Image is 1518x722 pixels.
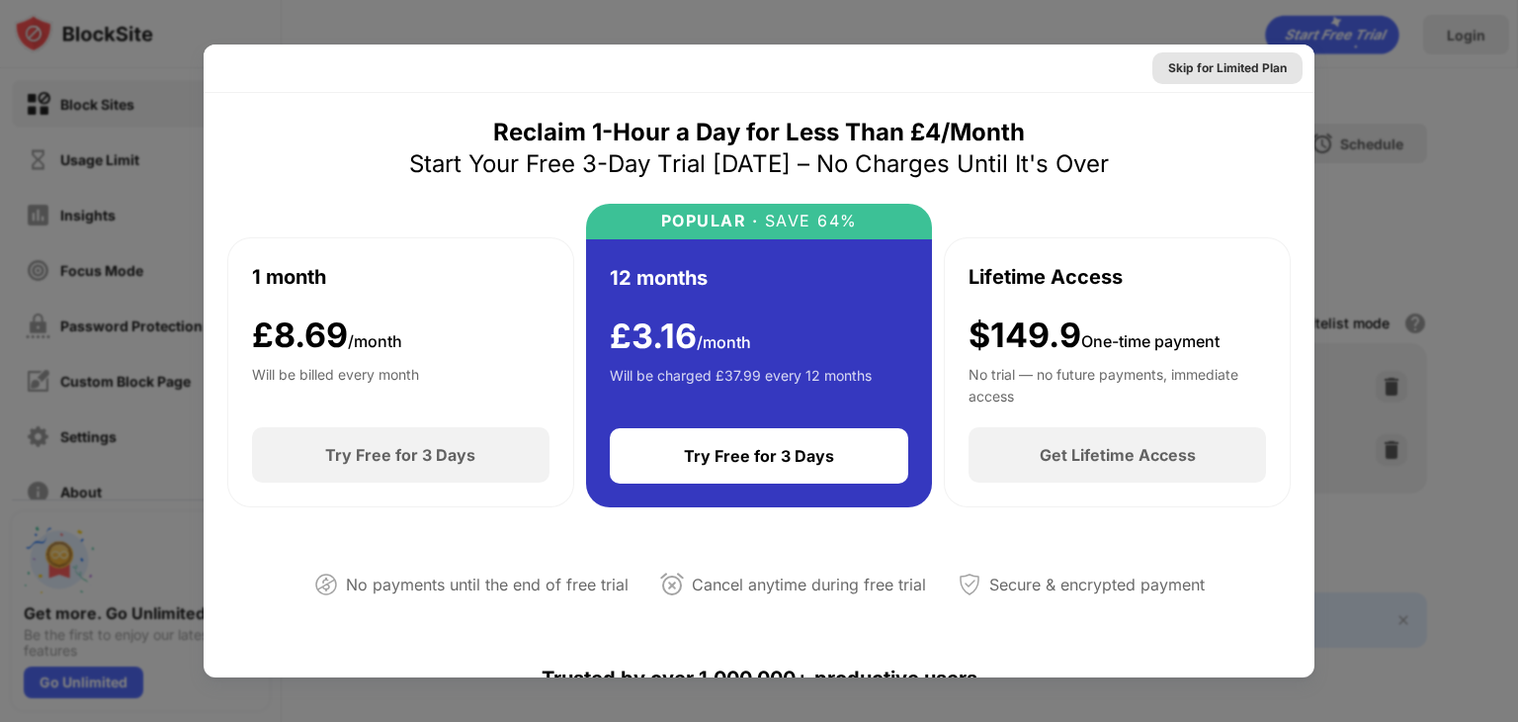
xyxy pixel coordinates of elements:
[1081,331,1220,351] span: One-time payment
[661,212,759,230] div: POPULAR ·
[610,263,708,293] div: 12 months
[252,262,326,292] div: 1 month
[969,262,1123,292] div: Lifetime Access
[697,332,751,352] span: /month
[252,364,419,404] div: Will be billed every month
[989,571,1205,599] div: Secure & encrypted payment
[958,573,981,596] img: secured-payment
[1040,445,1196,465] div: Get Lifetime Access
[346,571,629,599] div: No payments until the end of free trial
[684,446,834,466] div: Try Free for 3 Days
[325,445,475,465] div: Try Free for 3 Days
[314,573,338,596] img: not-paying
[252,316,402,356] div: £ 8.69
[969,316,1220,356] div: $149.9
[610,365,872,405] div: Will be charged £37.99 every 12 months
[969,364,1266,404] div: No trial — no future payments, immediate access
[1168,58,1287,78] div: Skip for Limited Plan
[409,148,1109,180] div: Start Your Free 3-Day Trial [DATE] – No Charges Until It's Over
[348,331,402,351] span: /month
[610,316,751,357] div: £ 3.16
[493,117,1025,148] div: Reclaim 1-Hour a Day for Less Than £4/Month
[692,571,926,599] div: Cancel anytime during free trial
[758,212,858,230] div: SAVE 64%
[660,573,684,596] img: cancel-anytime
